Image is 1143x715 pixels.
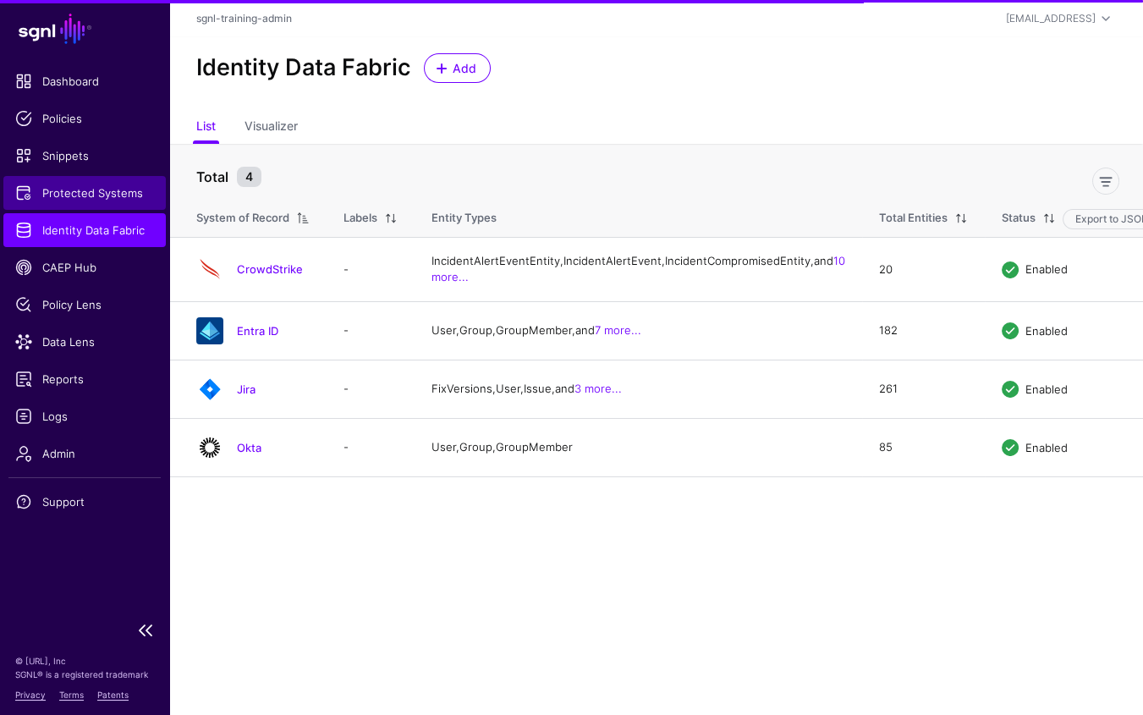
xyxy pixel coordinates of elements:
[15,371,154,388] span: Reports
[196,12,292,25] a: sgnl-training-admin
[3,399,166,433] a: Logs
[97,690,129,700] a: Patents
[1025,262,1068,276] span: Enabled
[15,222,154,239] span: Identity Data Fabric
[327,301,415,360] td: -
[3,288,166,322] a: Policy Lens
[574,382,622,395] a: 3 more...
[196,112,216,144] a: List
[15,668,154,681] p: SGNL® is a registered trademark
[3,362,166,396] a: Reports
[862,418,985,476] td: 85
[595,323,641,337] a: 7 more...
[237,167,261,187] small: 4
[431,211,497,224] span: Entity Types
[15,73,154,90] span: Dashboard
[451,59,479,77] span: Add
[862,237,985,301] td: 20
[15,184,154,201] span: Protected Systems
[59,690,84,700] a: Terms
[1025,323,1068,337] span: Enabled
[245,112,298,144] a: Visualizer
[327,360,415,418] td: -
[10,10,159,47] a: SGNL
[237,441,261,454] a: Okta
[3,102,166,135] a: Policies
[415,418,862,476] td: User, Group, GroupMember
[196,434,223,461] img: svg+xml;base64,PHN2ZyB3aWR0aD0iNjQiIGhlaWdodD0iNjQiIHZpZXdCb3g9IjAgMCA2NCA2NCIgZmlsbD0ibm9uZSIgeG...
[327,237,415,301] td: -
[196,376,223,403] img: svg+xml;base64,PHN2ZyB3aWR0aD0iNjQiIGhlaWdodD0iNjQiIHZpZXdCb3g9IjAgMCA2NCA2NCIgZmlsbD0ibm9uZSIgeG...
[1025,440,1068,454] span: Enabled
[424,53,491,83] a: Add
[15,493,154,510] span: Support
[1002,210,1036,227] div: Status
[1025,382,1068,395] span: Enabled
[415,301,862,360] td: User, Group, GroupMember, and
[15,690,46,700] a: Privacy
[879,210,948,227] div: Total Entities
[3,250,166,284] a: CAEP Hub
[3,64,166,98] a: Dashboard
[415,360,862,418] td: FixVersions, User, Issue, and
[237,382,256,396] a: Jira
[15,147,154,164] span: Snippets
[343,210,377,227] div: Labels
[3,213,166,247] a: Identity Data Fabric
[1006,11,1096,26] div: [EMAIL_ADDRESS]
[196,317,223,344] img: svg+xml;base64,PHN2ZyB3aWR0aD0iNjQiIGhlaWdodD0iNjQiIHZpZXdCb3g9IjAgMCA2NCA2NCIgZmlsbD0ibm9uZSIgeG...
[862,360,985,418] td: 261
[196,210,289,227] div: System of Record
[862,301,985,360] td: 182
[196,256,223,283] img: svg+xml;base64,PHN2ZyB3aWR0aD0iNjQiIGhlaWdodD0iNjQiIHZpZXdCb3g9IjAgMCA2NCA2NCIgZmlsbD0ibm9uZSIgeG...
[15,259,154,276] span: CAEP Hub
[196,54,410,81] h2: Identity Data Fabric
[15,333,154,350] span: Data Lens
[3,325,166,359] a: Data Lens
[15,445,154,462] span: Admin
[15,110,154,127] span: Policies
[3,139,166,173] a: Snippets
[3,176,166,210] a: Protected Systems
[15,408,154,425] span: Logs
[237,262,303,276] a: CrowdStrike
[15,654,154,668] p: © [URL], Inc
[327,418,415,476] td: -
[237,324,278,338] a: Entra ID
[15,296,154,313] span: Policy Lens
[3,437,166,470] a: Admin
[196,168,228,185] strong: Total
[415,237,862,301] td: IncidentAlertEventEntity, IncidentAlertEvent, IncidentCompromisedEntity, and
